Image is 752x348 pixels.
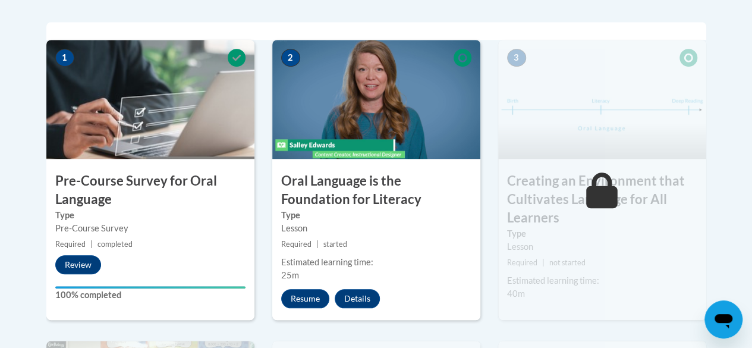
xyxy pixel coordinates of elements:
div: Pre-Course Survey [55,222,246,235]
span: 3 [507,49,526,67]
div: Estimated learning time: [507,274,697,287]
label: Type [507,227,697,240]
span: Required [55,240,86,249]
span: | [542,258,545,267]
iframe: Button to launch messaging window [704,300,742,338]
div: Your progress [55,286,246,289]
img: Course Image [272,40,480,159]
button: Review [55,255,101,274]
div: Estimated learning time: [281,256,471,269]
span: 2 [281,49,300,67]
label: Type [55,209,246,222]
h3: Oral Language is the Foundation for Literacy [272,172,480,209]
button: Details [335,289,380,308]
div: Lesson [281,222,471,235]
span: Required [507,258,537,267]
img: Course Image [46,40,254,159]
h3: Creating an Environment that Cultivates Language for All Learners [498,172,706,227]
span: 25m [281,270,299,280]
img: Course Image [498,40,706,159]
span: | [90,240,93,249]
label: 100% completed [55,289,246,302]
span: not started [549,258,586,267]
span: Required [281,240,312,249]
span: 1 [55,49,74,67]
div: Lesson [507,240,697,253]
span: started [323,240,347,249]
span: | [316,240,319,249]
h3: Pre-Course Survey for Oral Language [46,172,254,209]
label: Type [281,209,471,222]
button: Resume [281,289,329,308]
span: 40m [507,289,525,299]
span: completed [97,240,133,249]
